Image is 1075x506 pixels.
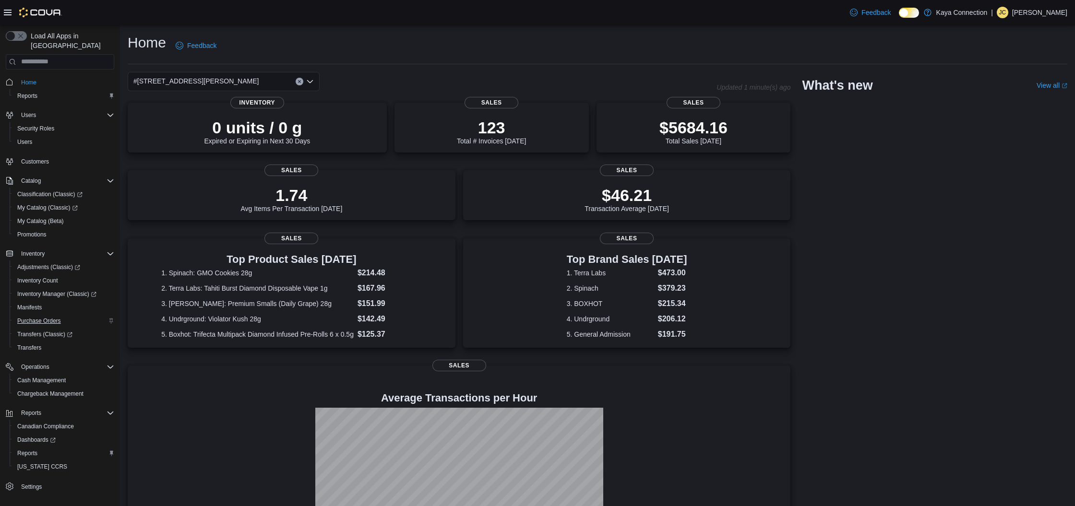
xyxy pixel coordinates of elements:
[658,313,687,325] dd: $206.12
[204,118,310,145] div: Expired or Expiring in Next 30 Days
[17,175,114,187] span: Catalog
[2,479,118,493] button: Settings
[13,421,78,432] a: Canadian Compliance
[659,118,728,137] p: $5684.16
[17,92,37,100] span: Reports
[13,188,114,200] span: Classification (Classic)
[17,290,96,298] span: Inventory Manager (Classic)
[457,118,526,145] div: Total # Invoices [DATE]
[13,288,114,300] span: Inventory Manager (Classic)
[658,267,687,279] dd: $473.00
[659,118,728,145] div: Total Sales [DATE]
[2,406,118,420] button: Reports
[161,254,421,265] h3: Top Product Sales [DATE]
[13,388,87,400] a: Chargeback Management
[13,275,62,286] a: Inventory Count
[13,202,114,213] span: My Catalog (Classic)
[17,125,54,132] span: Security Roles
[17,304,42,311] span: Manifests
[17,109,40,121] button: Users
[13,275,114,286] span: Inventory Count
[240,186,342,205] p: 1.74
[1037,82,1067,89] a: View allExternal link
[358,313,422,325] dd: $142.49
[17,407,45,419] button: Reports
[264,233,318,244] span: Sales
[17,263,80,271] span: Adjustments (Classic)
[10,135,118,149] button: Users
[13,188,86,200] a: Classification (Classic)
[10,433,118,447] a: Dashboards
[13,229,114,240] span: Promotions
[17,317,61,325] span: Purchase Orders
[13,329,76,340] a: Transfers (Classic)
[17,155,114,167] span: Customers
[13,329,114,340] span: Transfers (Classic)
[204,118,310,137] p: 0 units / 0 g
[17,407,114,419] span: Reports
[2,108,118,122] button: Users
[997,7,1008,18] div: Jonathan Cossey
[17,377,66,384] span: Cash Management
[10,301,118,314] button: Manifests
[10,328,118,341] a: Transfers (Classic)
[17,390,84,398] span: Chargeback Management
[10,420,118,433] button: Canadian Compliance
[161,299,354,308] dt: 3. [PERSON_NAME]: Premium Smalls (Daily Grape) 28g
[17,436,56,444] span: Dashboards
[10,341,118,354] button: Transfers
[13,261,84,273] a: Adjustments (Classic)
[13,315,114,327] span: Purchase Orders
[2,247,118,260] button: Inventory
[17,204,78,212] span: My Catalog (Classic)
[465,97,518,108] span: Sales
[264,165,318,176] span: Sales
[13,302,46,313] a: Manifests
[13,123,114,134] span: Security Roles
[567,283,654,293] dt: 2. Spinach
[13,447,41,459] a: Reports
[17,480,114,492] span: Settings
[19,8,62,17] img: Cova
[13,90,114,102] span: Reports
[133,75,259,87] span: #[STREET_ADDRESS][PERSON_NAME]
[240,186,342,212] div: Avg Items Per Transaction [DATE]
[13,302,114,313] span: Manifests
[2,360,118,374] button: Operations
[2,174,118,188] button: Catalog
[17,77,40,88] a: Home
[17,277,58,284] span: Inventory Count
[21,250,45,258] span: Inventory
[21,363,49,371] span: Operations
[21,409,41,417] span: Reports
[161,329,354,339] dt: 5. Boxhot: Trifecta Multipack Diamond Infused Pre-Rolls 6 x 0.5g
[13,388,114,400] span: Chargeback Management
[17,156,53,167] a: Customers
[306,78,314,85] button: Open list of options
[2,154,118,168] button: Customers
[17,463,67,471] span: [US_STATE] CCRS
[21,177,41,185] span: Catalog
[13,136,36,148] a: Users
[358,282,422,294] dd: $167.96
[10,122,118,135] button: Security Roles
[17,76,114,88] span: Home
[17,109,114,121] span: Users
[667,97,720,108] span: Sales
[358,298,422,309] dd: $151.99
[17,217,64,225] span: My Catalog (Beta)
[13,288,100,300] a: Inventory Manager (Classic)
[13,434,114,446] span: Dashboards
[230,97,284,108] span: Inventory
[13,434,60,446] a: Dashboards
[187,41,216,50] span: Feedback
[567,329,654,339] dt: 5. General Admission
[17,190,83,198] span: Classification (Classic)
[17,330,72,338] span: Transfers (Classic)
[600,233,654,244] span: Sales
[991,7,993,18] p: |
[13,315,65,327] a: Purchase Orders
[21,158,49,165] span: Customers
[999,7,1006,18] span: JC
[296,78,303,85] button: Clear input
